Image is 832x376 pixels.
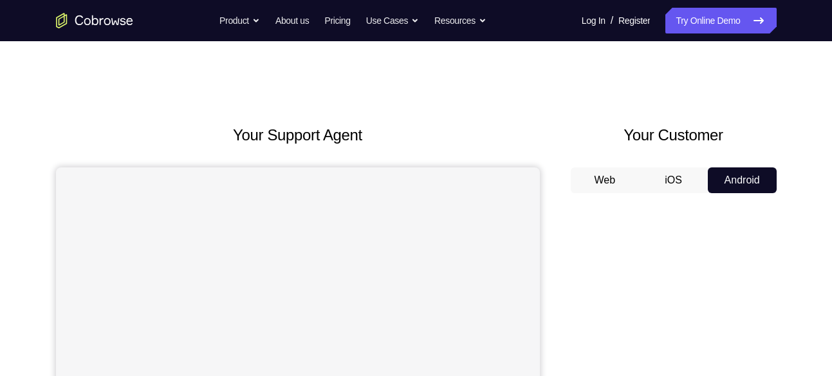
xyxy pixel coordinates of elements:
button: iOS [639,167,708,193]
a: About us [275,8,309,33]
a: Go to the home page [56,13,133,28]
button: Product [219,8,260,33]
a: Log In [582,8,606,33]
button: Resources [434,8,486,33]
a: Try Online Demo [665,8,776,33]
span: / [611,13,613,28]
button: Web [571,167,640,193]
button: Android [708,167,777,193]
h2: Your Support Agent [56,124,540,147]
a: Register [618,8,650,33]
h2: Your Customer [571,124,777,147]
button: Use Cases [366,8,419,33]
a: Pricing [324,8,350,33]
